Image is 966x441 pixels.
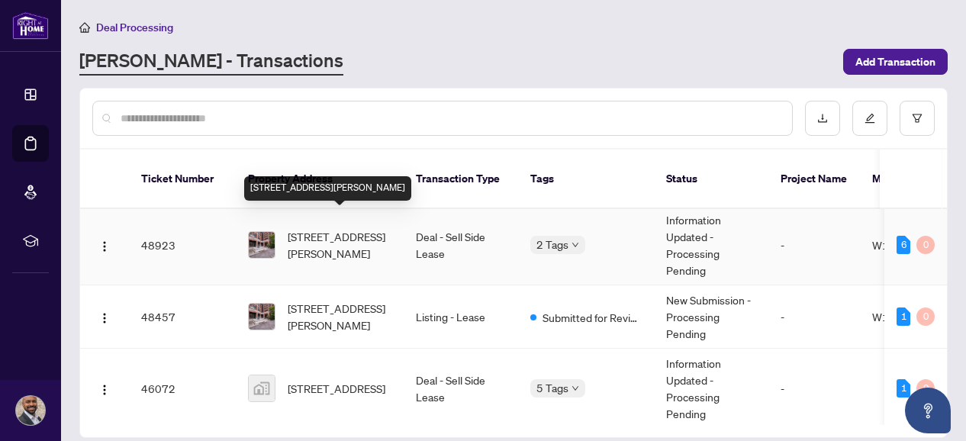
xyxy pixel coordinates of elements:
span: 5 Tags [536,379,568,397]
div: 0 [916,307,935,326]
div: 0 [916,236,935,254]
td: Listing - Lease [404,285,518,349]
button: Open asap [905,388,951,433]
th: Tags [518,150,654,209]
span: down [572,241,579,249]
img: Logo [98,312,111,324]
button: Logo [92,376,117,401]
td: Information Updated - Processing Pending [654,205,768,285]
span: edit [865,113,875,124]
button: edit [852,101,887,136]
img: logo [12,11,49,40]
a: [PERSON_NAME] - Transactions [79,48,343,76]
img: Logo [98,384,111,396]
span: Deal Processing [96,21,173,34]
span: home [79,22,90,33]
img: thumbnail-img [249,304,275,330]
img: thumbnail-img [249,375,275,401]
div: [STREET_ADDRESS][PERSON_NAME] [244,176,411,201]
th: Status [654,150,768,209]
th: MLS # [860,150,952,209]
img: Logo [98,240,111,253]
img: Profile Icon [16,396,45,425]
td: 48457 [129,285,236,349]
td: Information Updated - Processing Pending [654,349,768,429]
span: [STREET_ADDRESS][PERSON_NAME] [288,228,391,262]
button: Add Transaction [843,49,948,75]
span: 2 Tags [536,236,568,253]
span: filter [912,113,923,124]
span: [STREET_ADDRESS][PERSON_NAME] [288,300,391,333]
td: New Submission - Processing Pending [654,285,768,349]
span: Submitted for Review [543,309,642,326]
div: 1 [897,379,910,398]
td: Deal - Sell Side Lease [404,349,518,429]
button: Logo [92,233,117,257]
td: - [768,285,860,349]
td: - [768,349,860,429]
th: Project Name [768,150,860,209]
button: filter [900,101,935,136]
button: Logo [92,304,117,329]
img: thumbnail-img [249,232,275,258]
td: - [768,205,860,285]
span: Add Transaction [855,50,935,74]
span: W12337184 [872,238,937,252]
div: 1 [897,307,910,326]
th: Transaction Type [404,150,518,209]
span: W12337184 [872,310,937,324]
td: 46072 [129,349,236,429]
div: 0 [916,379,935,398]
button: download [805,101,840,136]
th: Ticket Number [129,150,236,209]
span: download [817,113,828,124]
td: 48923 [129,205,236,285]
span: [STREET_ADDRESS] [288,380,385,397]
td: Deal - Sell Side Lease [404,205,518,285]
span: down [572,385,579,392]
div: 6 [897,236,910,254]
th: Property Address [236,150,404,209]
